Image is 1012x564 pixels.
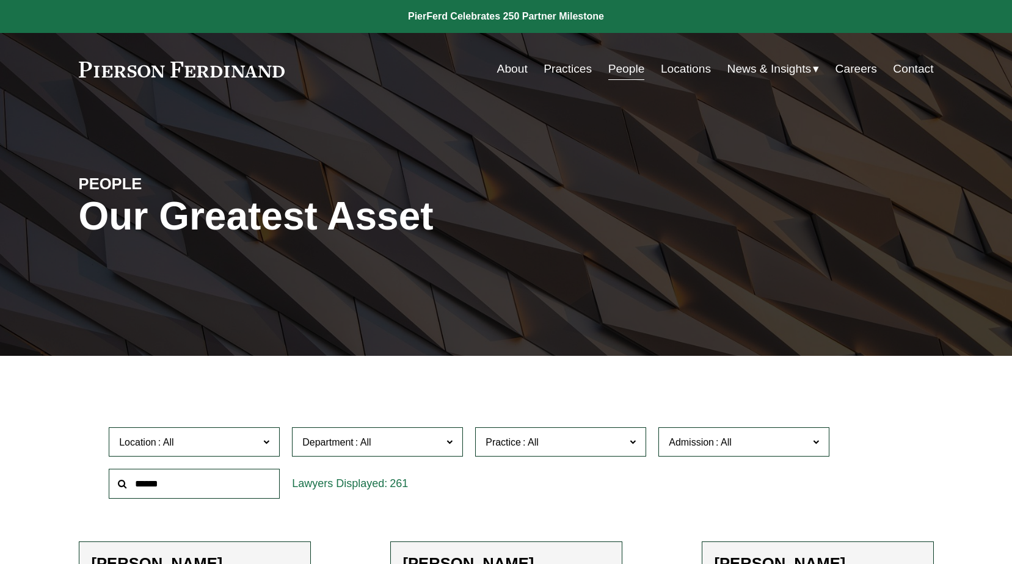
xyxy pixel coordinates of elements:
span: Location [119,437,156,447]
span: Practice [486,437,521,447]
a: People [608,57,645,81]
a: Careers [835,57,877,81]
h1: Our Greatest Asset [79,194,649,239]
a: folder dropdown [727,57,820,81]
span: Admission [669,437,714,447]
a: Locations [661,57,711,81]
a: Contact [893,57,933,81]
span: 261 [390,477,408,490]
a: Practices [544,57,592,81]
span: News & Insights [727,59,812,80]
a: About [497,57,528,81]
h4: PEOPLE [79,174,293,193]
span: Department [302,437,354,447]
